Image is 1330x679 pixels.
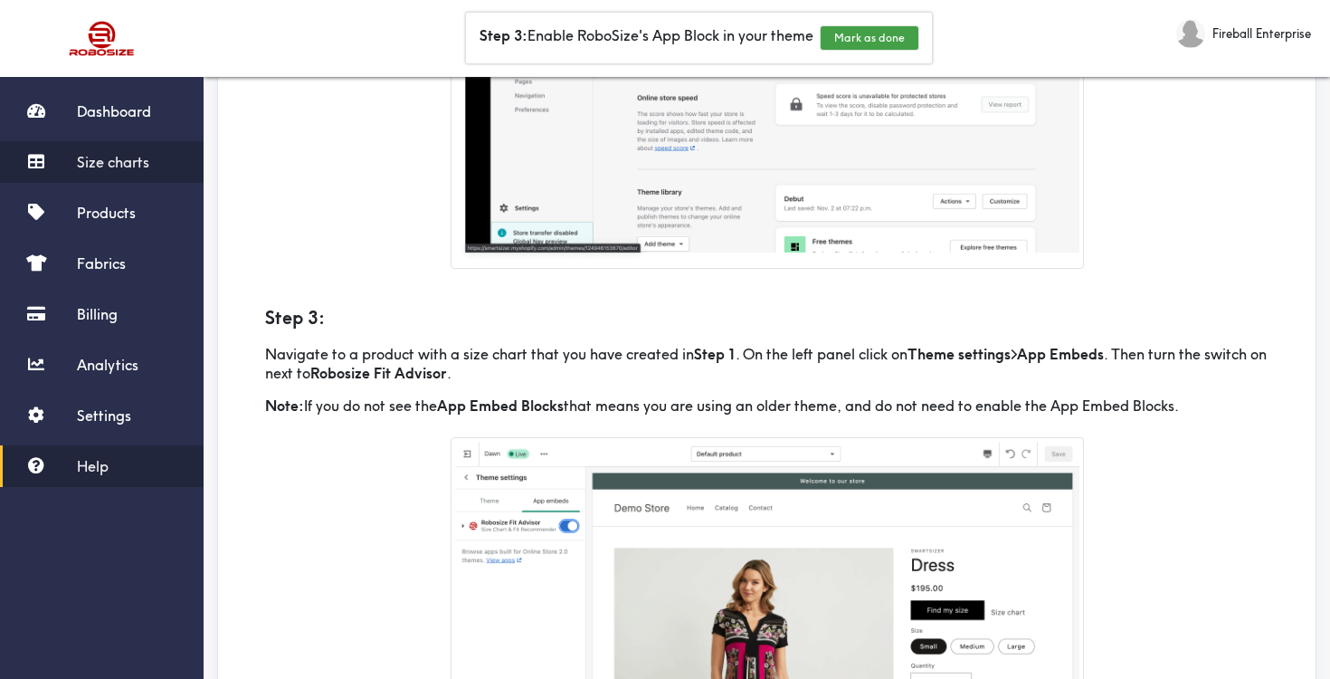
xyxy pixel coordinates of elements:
[34,14,170,63] img: Robosize
[310,364,447,382] b: Robosize Fit Advisor
[907,345,1011,363] b: Theme settings
[77,153,149,171] span: Size charts
[77,254,126,273] span: Fabrics
[77,102,151,120] span: Dashboard
[77,204,136,222] span: Products
[821,26,918,50] button: Mark as done
[1176,19,1205,48] img: Fireball Enterprise
[1017,345,1104,363] b: App Embeds
[77,406,131,425] span: Settings
[265,389,1269,416] p: If you do not see the that means you are using an older theme, and do not need to enable the App ...
[1212,24,1311,43] span: Fireball Enterprise
[265,283,1269,330] h5: Step 3:
[694,345,736,363] b: Step 1
[77,305,118,323] span: Billing
[77,356,138,374] span: Analytics
[265,397,304,415] b: Note:
[466,13,932,63] div: Enable RoboSize's App Block in your theme
[437,397,564,415] b: App Embed Blocks
[480,26,527,44] b: Step 3:
[265,338,1269,383] p: Navigate to a product with a size chart that you have created in . On the left panel click on > ....
[77,457,109,475] span: Help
